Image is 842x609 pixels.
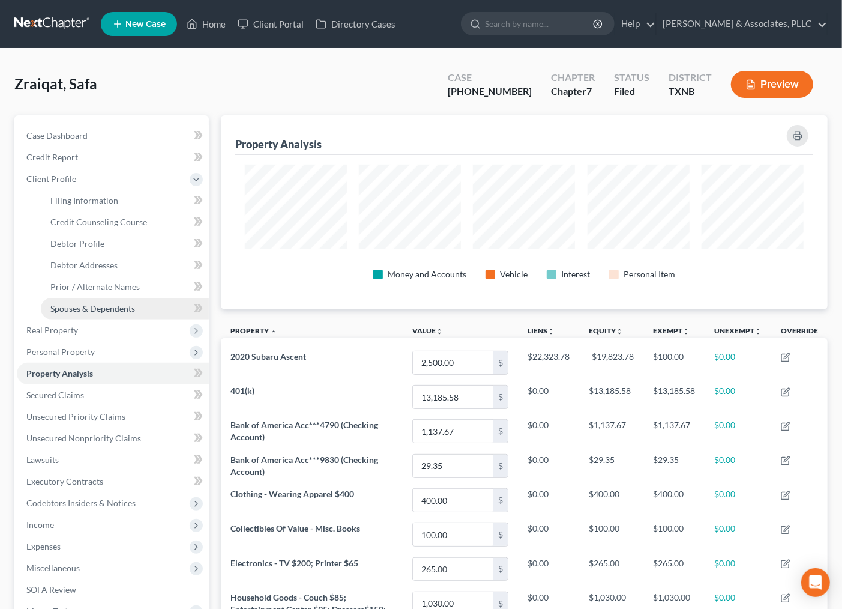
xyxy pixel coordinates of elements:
a: Property expand_less [230,326,277,335]
div: TXNB [669,85,712,98]
i: unfold_more [754,328,762,335]
td: $1,137.67 [643,414,705,449]
span: Expenses [26,541,61,551]
input: 0.00 [413,386,493,408]
div: Chapter [551,71,595,85]
span: Executory Contracts [26,476,103,486]
td: $0.00 [518,380,579,414]
td: $1,137.67 [579,414,643,449]
span: Income [26,520,54,530]
span: Prior / Alternate Names [50,282,140,292]
span: Electronics - TV $200; Printer $65 [230,558,358,568]
td: $0.00 [518,483,579,517]
span: Unsecured Nonpriority Claims [26,433,141,443]
span: 401(k) [230,386,254,396]
a: Client Portal [232,13,310,35]
a: Property Analysis [17,363,209,384]
td: $0.00 [705,518,771,552]
span: Case Dashboard [26,130,88,141]
a: Valueunfold_more [412,326,443,335]
a: Equityunfold_more [589,326,623,335]
span: Bank of America Acc***9830 (Checking Account) [230,455,378,477]
a: Home [181,13,232,35]
span: Clothing - Wearing Apparel $400 [230,489,354,499]
a: Spouses & Dependents [41,298,209,320]
span: Real Property [26,325,78,335]
span: Codebtors Insiders & Notices [26,498,136,508]
a: Prior / Alternate Names [41,276,209,298]
span: Secured Claims [26,390,84,400]
div: $ [493,489,508,512]
span: Unsecured Priority Claims [26,411,125,422]
td: -$19,823.78 [579,345,643,380]
span: Collectibles Of Value - Misc. Books [230,523,360,533]
a: Unsecured Priority Claims [17,406,209,428]
span: Filing Information [50,195,118,205]
td: $0.00 [705,552,771,586]
div: Status [614,71,649,85]
a: Debtor Addresses [41,255,209,276]
td: $0.00 [518,552,579,586]
a: Filing Information [41,190,209,211]
div: District [669,71,712,85]
span: 2020 Subaru Ascent [230,351,306,362]
div: Open Intercom Messenger [801,568,830,597]
div: Property Analysis [235,137,322,151]
span: Personal Property [26,347,95,357]
span: Credit Counseling Course [50,217,147,227]
input: 0.00 [413,489,493,512]
span: Debtor Profile [50,238,104,249]
div: $ [493,386,508,408]
span: Debtor Addresses [50,260,118,270]
td: $100.00 [579,518,643,552]
div: Chapter [551,85,595,98]
input: 0.00 [413,523,493,546]
a: Unsecured Nonpriority Claims [17,428,209,449]
div: Interest [561,268,590,280]
span: Bank of America Acc***4790 (Checking Account) [230,420,378,442]
div: $ [493,351,508,374]
td: $100.00 [643,345,705,380]
div: Vehicle [500,268,528,280]
input: 0.00 [413,558,493,581]
td: $13,185.58 [579,380,643,414]
a: Case Dashboard [17,125,209,147]
td: $265.00 [579,552,643,586]
span: Spouses & Dependents [50,303,135,314]
div: [PHONE_NUMBER] [448,85,532,98]
td: $0.00 [518,414,579,449]
a: Secured Claims [17,384,209,406]
td: $22,323.78 [518,345,579,380]
i: unfold_more [616,328,623,335]
a: [PERSON_NAME] & Associates, PLLC [657,13,827,35]
div: $ [493,523,508,546]
span: Lawsuits [26,455,59,465]
td: $0.00 [518,449,579,483]
th: Override [771,319,828,346]
a: Executory Contracts [17,471,209,492]
input: Search by name... [485,13,595,35]
a: Liensunfold_more [528,326,555,335]
span: New Case [125,20,166,29]
i: unfold_more [682,328,690,335]
td: $0.00 [705,414,771,449]
span: Zraiqat, Safa [14,75,97,92]
input: 0.00 [413,351,493,374]
input: 0.00 [413,455,493,477]
div: Case [448,71,532,85]
i: unfold_more [436,328,443,335]
i: unfold_more [547,328,555,335]
td: $0.00 [518,518,579,552]
a: SOFA Review [17,579,209,601]
td: $0.00 [705,483,771,517]
div: $ [493,455,508,477]
td: $0.00 [705,380,771,414]
a: Directory Cases [310,13,401,35]
a: Credit Counseling Course [41,211,209,233]
a: Unexemptunfold_more [714,326,762,335]
a: Debtor Profile [41,233,209,255]
div: Money and Accounts [388,268,466,280]
a: Lawsuits [17,449,209,471]
span: SOFA Review [26,584,76,595]
a: Credit Report [17,147,209,168]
